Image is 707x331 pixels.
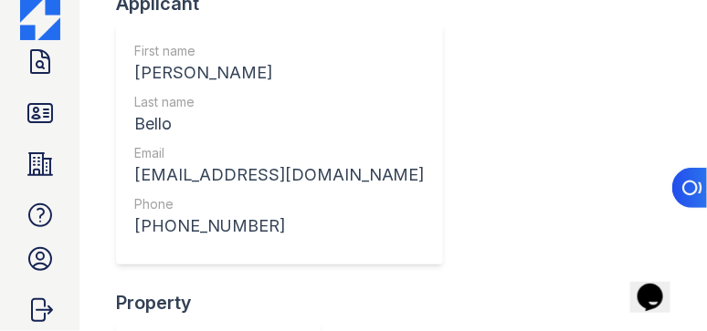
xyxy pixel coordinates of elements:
div: Phone [134,195,425,213]
iframe: chat widget [630,258,689,313]
div: [PHONE_NUMBER] [134,213,425,239]
div: Last name [134,93,425,111]
div: Property [116,290,335,315]
div: [EMAIL_ADDRESS][DOMAIN_NAME] [134,162,425,188]
div: Bello [134,111,425,137]
div: First name [134,42,425,60]
div: [PERSON_NAME] [134,60,425,86]
div: Email [134,144,425,162]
